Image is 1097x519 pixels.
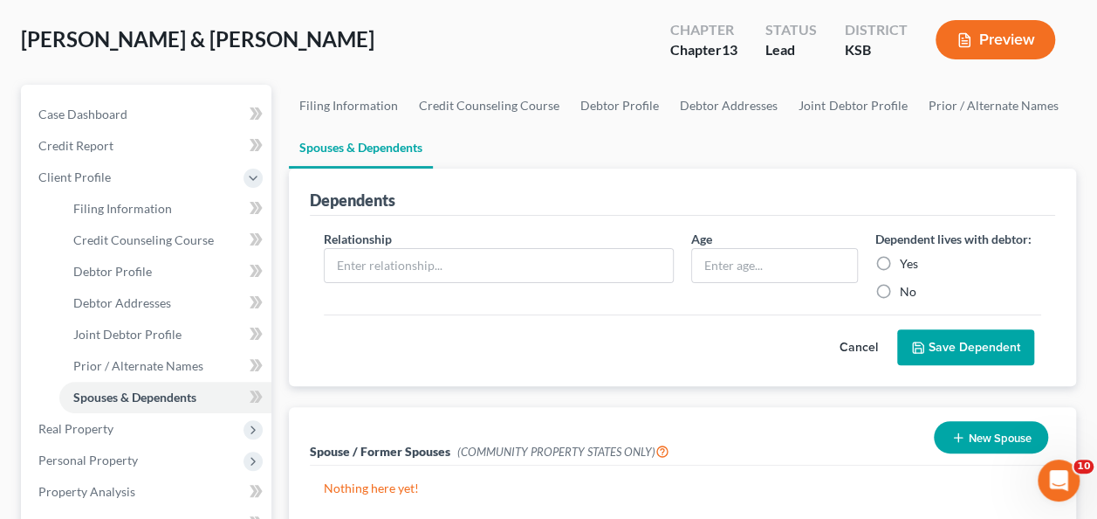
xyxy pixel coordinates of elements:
[59,350,271,382] a: Prior / Alternate Names
[900,255,918,273] label: Yes
[457,445,669,459] span: (COMMUNITY PROPERTY STATES ONLY)
[73,201,172,216] span: Filing Information
[324,232,392,246] span: Relationship
[310,444,450,459] span: Spouse / Former Spouses
[934,421,1048,453] button: New Spouse
[59,256,271,287] a: Debtor Profile
[669,85,788,127] a: Debtor Addresses
[289,85,408,127] a: Filing Information
[38,421,113,436] span: Real Property
[670,20,737,40] div: Chapter
[38,484,135,499] span: Property Analysis
[1038,460,1080,502] iframe: Intercom live chat
[936,20,1055,59] button: Preview
[73,358,203,373] span: Prior / Alternate Names
[722,41,737,58] span: 13
[897,329,1034,366] button: Save Dependent
[408,85,570,127] a: Credit Counseling Course
[325,249,673,282] input: Enter relationship...
[324,480,1041,497] p: Nothing here yet!
[670,40,737,60] div: Chapter
[59,287,271,319] a: Debtor Addresses
[38,453,138,467] span: Personal Property
[73,390,196,405] span: Spouses & Dependents
[289,127,433,169] a: Spouses & Dependents
[845,40,908,60] div: KSB
[692,249,856,282] input: Enter age...
[875,230,1032,248] label: Dependent lives with debtor:
[38,138,113,153] span: Credit Report
[310,190,395,211] div: Dependents
[691,230,712,248] label: Age
[788,85,917,127] a: Joint Debtor Profile
[24,476,271,508] a: Property Analysis
[570,85,669,127] a: Debtor Profile
[21,26,374,52] span: [PERSON_NAME] & [PERSON_NAME]
[59,193,271,225] a: Filing Information
[765,40,817,60] div: Lead
[73,232,214,247] span: Credit Counseling Course
[59,319,271,350] a: Joint Debtor Profile
[73,327,182,342] span: Joint Debtor Profile
[917,85,1068,127] a: Prior / Alternate Names
[73,264,152,279] span: Debtor Profile
[1073,460,1094,474] span: 10
[900,283,916,301] label: No
[73,295,171,310] span: Debtor Addresses
[38,107,127,121] span: Case Dashboard
[845,20,908,40] div: District
[38,170,111,184] span: Client Profile
[820,330,897,365] button: Cancel
[59,382,271,413] a: Spouses & Dependents
[24,130,271,162] a: Credit Report
[765,20,817,40] div: Status
[59,225,271,256] a: Credit Counseling Course
[24,99,271,130] a: Case Dashboard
